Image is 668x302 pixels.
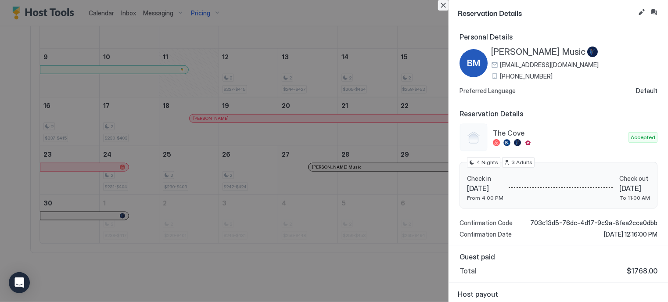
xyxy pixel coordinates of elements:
span: Reservation Details [458,7,635,18]
span: Host payout [458,290,659,298]
span: From 4:00 PM [467,194,503,201]
span: 3 Adults [511,158,532,166]
span: 4 Nights [476,158,498,166]
span: [DATE] 12:16:00 PM [604,230,657,238]
span: Check out [619,175,650,183]
span: Default [636,87,657,95]
span: Personal Details [460,32,657,41]
span: 703c13d5-76dc-4d17-9c9a-8fea2cce0dbb [530,219,657,227]
span: Guest paid [460,252,657,261]
span: Check in [467,175,503,183]
span: $1768.00 [627,266,657,275]
span: [DATE] [619,184,650,193]
span: Confirmation Code [460,219,513,227]
span: [EMAIL_ADDRESS][DOMAIN_NAME] [500,61,599,69]
span: Accepted [631,133,655,141]
span: Confirmation Date [460,230,512,238]
button: Edit reservation [636,7,647,18]
button: Inbox [649,7,659,18]
span: [DATE] [467,184,503,193]
span: BM [467,57,480,70]
span: Preferred Language [460,87,516,95]
span: The Cove [493,129,625,137]
span: To 11:00 AM [619,194,650,201]
span: Reservation Details [460,109,657,118]
span: [PERSON_NAME] Music [491,47,585,58]
span: Total [460,266,477,275]
div: Open Intercom Messenger [9,272,30,293]
span: [PHONE_NUMBER] [500,72,553,80]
